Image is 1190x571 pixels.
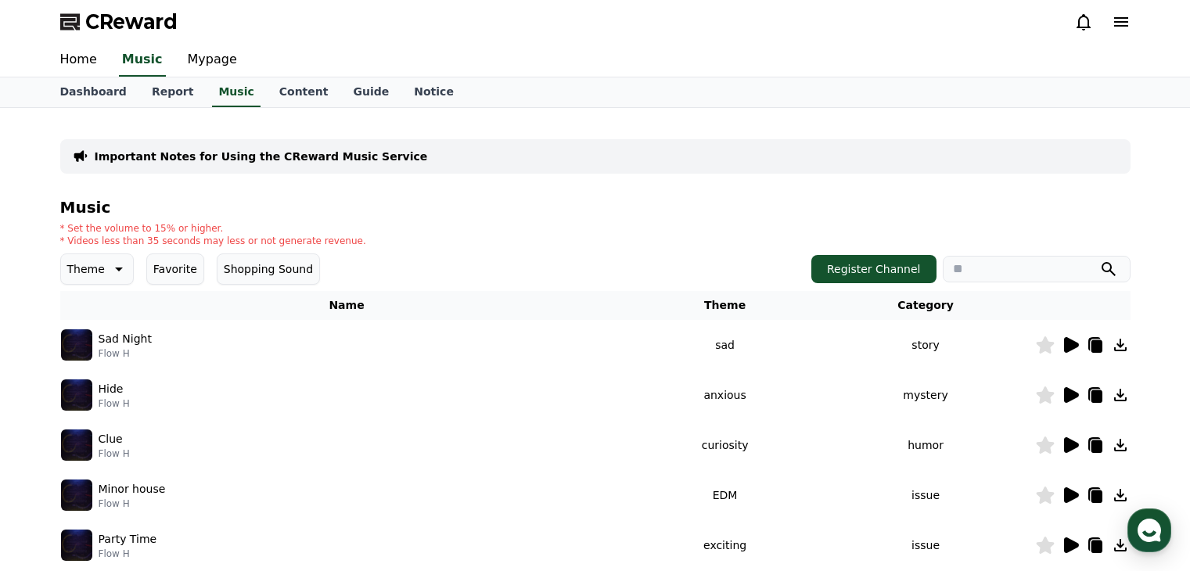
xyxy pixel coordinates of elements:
[340,77,401,107] a: Guide
[60,9,178,34] a: CReward
[119,44,166,77] a: Music
[817,520,1035,570] td: issue
[99,381,124,397] p: Hide
[212,77,260,107] a: Music
[48,44,110,77] a: Home
[60,222,366,235] p: * Set the volume to 15% or higher.
[60,253,134,285] button: Theme
[634,420,817,470] td: curiosity
[99,497,166,510] p: Flow H
[95,149,428,164] a: Important Notes for Using the CReward Music Service
[99,447,130,460] p: Flow H
[99,347,152,360] p: Flow H
[61,530,92,561] img: music
[61,379,92,411] img: music
[267,77,341,107] a: Content
[817,320,1035,370] td: story
[60,199,1131,216] h4: Music
[634,470,817,520] td: EDM
[60,291,634,320] th: Name
[817,370,1035,420] td: mystery
[175,44,250,77] a: Mypage
[99,331,152,347] p: Sad Night
[99,431,123,447] p: Clue
[817,291,1035,320] th: Category
[817,420,1035,470] td: humor
[99,531,157,548] p: Party Time
[139,77,207,107] a: Report
[401,77,466,107] a: Notice
[634,520,817,570] td: exciting
[634,291,817,320] th: Theme
[85,9,178,34] span: CReward
[61,329,92,361] img: music
[99,481,166,497] p: Minor house
[217,253,320,285] button: Shopping Sound
[811,255,937,283] button: Register Channel
[99,548,157,560] p: Flow H
[60,235,366,247] p: * Videos less than 35 seconds may less or not generate revenue.
[146,253,204,285] button: Favorite
[817,470,1035,520] td: issue
[67,258,105,280] p: Theme
[61,429,92,461] img: music
[634,370,817,420] td: anxious
[99,397,130,410] p: Flow H
[61,479,92,511] img: music
[634,320,817,370] td: sad
[48,77,139,107] a: Dashboard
